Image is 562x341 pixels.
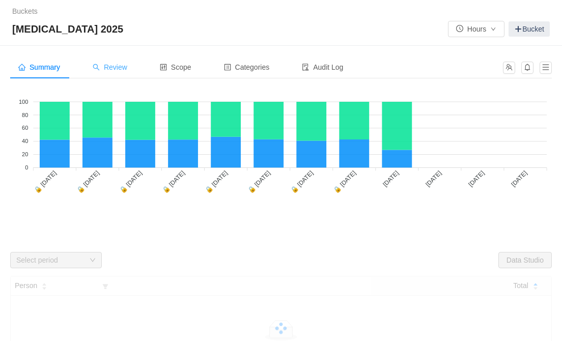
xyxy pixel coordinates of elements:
tspan: [DATE] [467,169,486,188]
i: icon: down [90,257,96,264]
tspan: 0 [25,164,28,170]
tspan: 🔒 [DATE] [289,169,315,194]
button: icon: clock-circleHoursicon: down [448,21,504,37]
tspan: 40 [22,138,28,144]
i: icon: home [18,64,25,71]
button: icon: menu [540,62,552,74]
tspan: [DATE] [381,169,400,188]
tspan: 🔒 [DATE] [75,169,100,194]
a: Buckets [12,7,38,15]
span: [MEDICAL_DATA] 2025 [12,21,129,37]
tspan: 🔒 [DATE] [118,169,143,194]
span: Review [93,63,127,71]
button: icon: bell [521,62,533,74]
i: icon: control [160,64,167,71]
tspan: 60 [22,125,28,131]
button: icon: team [503,62,515,74]
i: icon: audit [302,64,309,71]
span: Categories [224,63,270,71]
i: icon: search [93,64,100,71]
tspan: 80 [22,112,28,118]
tspan: 🔒 [DATE] [332,169,357,194]
tspan: 🔒 [DATE] [246,169,272,194]
tspan: [DATE] [510,169,529,188]
span: Audit Log [302,63,343,71]
tspan: 🔒 [DATE] [32,169,58,194]
tspan: [DATE] [424,169,443,188]
tspan: 100 [19,99,28,105]
div: Select period [16,255,85,265]
tspan: 🔒 [DATE] [204,169,229,194]
a: Bucket [509,21,550,37]
span: Scope [160,63,191,71]
tspan: 20 [22,151,28,157]
span: Summary [18,63,60,71]
tspan: 🔒 [DATE] [160,169,186,194]
i: icon: profile [224,64,231,71]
